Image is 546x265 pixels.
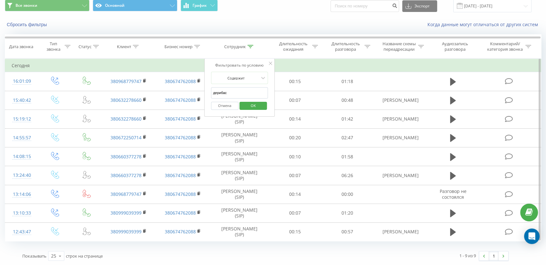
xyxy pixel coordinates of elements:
[373,166,428,185] td: [PERSON_NAME]
[269,110,321,128] td: 00:14
[321,128,373,147] td: 02:47
[382,41,416,52] div: Название схемы переадресации
[269,185,321,204] td: 00:14
[165,116,196,122] a: 380674762088
[12,150,32,163] div: 14:08:15
[117,44,131,49] div: Клиент
[331,0,399,12] input: Поиск по номеру
[321,72,373,91] td: 01:18
[524,228,540,244] div: Open Intercom Messenger
[211,87,268,99] input: Введите значение
[211,102,238,110] button: Отмена
[165,78,196,84] a: 380674762088
[79,44,91,49] div: Статус
[165,134,196,141] a: 380674762088
[321,91,373,110] td: 00:48
[210,110,268,128] td: [PERSON_NAME] (SIP)
[12,132,32,144] div: 14:55:57
[193,3,207,8] span: График
[321,166,373,185] td: 06:26
[12,75,32,88] div: 16:01:09
[9,44,33,49] div: Дата звонка
[459,252,476,259] div: 1 - 9 из 9
[16,3,37,8] span: Все звонки
[239,102,267,110] button: OK
[434,41,476,52] div: Аудиозапись разговора
[439,188,466,200] span: Разговор не состоялся
[269,204,321,222] td: 00:07
[110,228,142,235] a: 380999039399
[210,147,268,166] td: [PERSON_NAME] (SIP)
[373,110,428,128] td: [PERSON_NAME]
[269,147,321,166] td: 00:10
[244,101,262,111] span: OK
[12,94,32,107] div: 15:40:42
[165,97,196,103] a: 380674762088
[165,172,196,178] a: 380674762088
[269,91,321,110] td: 00:07
[110,134,142,141] a: 380672250714
[269,222,321,241] td: 00:15
[269,166,321,185] td: 00:07
[321,185,373,204] td: 00:00
[373,128,428,147] td: [PERSON_NAME]
[486,41,524,52] div: Комментарий/категория звонка
[321,147,373,166] td: 01:58
[110,116,142,122] a: 380632278660
[110,191,142,197] a: 380968779747
[402,0,437,12] button: Экспорт
[210,222,268,241] td: [PERSON_NAME] (SIP)
[110,154,142,160] a: 380660377278
[276,41,310,52] div: Длительность ожидания
[328,41,363,52] div: Длительность разговора
[269,72,321,91] td: 00:15
[22,253,47,259] span: Показывать
[12,207,32,219] div: 13:10:33
[12,226,32,238] div: 12:43:47
[12,169,32,182] div: 13:24:40
[321,110,373,128] td: 01:42
[165,228,196,235] a: 380674762088
[269,128,321,147] td: 00:20
[165,191,196,197] a: 380674762088
[110,78,142,84] a: 380968779747
[373,222,428,241] td: [PERSON_NAME]
[321,204,373,222] td: 01:20
[321,222,373,241] td: 00:57
[44,41,63,52] div: Тип звонка
[51,253,56,259] div: 25
[5,22,50,27] button: Сбросить фильтры
[211,62,268,69] div: Фильтровать по условию
[373,91,428,110] td: [PERSON_NAME]
[66,253,103,259] span: строк на странице
[210,185,268,204] td: [PERSON_NAME] (SIP)
[165,210,196,216] a: 380674762088
[12,113,32,125] div: 15:19:12
[210,166,268,185] td: [PERSON_NAME] (SIP)
[5,59,541,72] td: Сегодня
[110,210,142,216] a: 380999039399
[427,21,541,27] a: Когда данные могут отличаться от других систем
[489,251,499,260] a: 1
[224,44,246,49] div: Сотрудник
[110,97,142,103] a: 380632278660
[164,44,193,49] div: Бизнес номер
[210,128,268,147] td: [PERSON_NAME] (SIP)
[165,154,196,160] a: 380674762088
[110,172,142,178] a: 380660377278
[12,188,32,201] div: 13:14:06
[210,204,268,222] td: [PERSON_NAME] (SIP)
